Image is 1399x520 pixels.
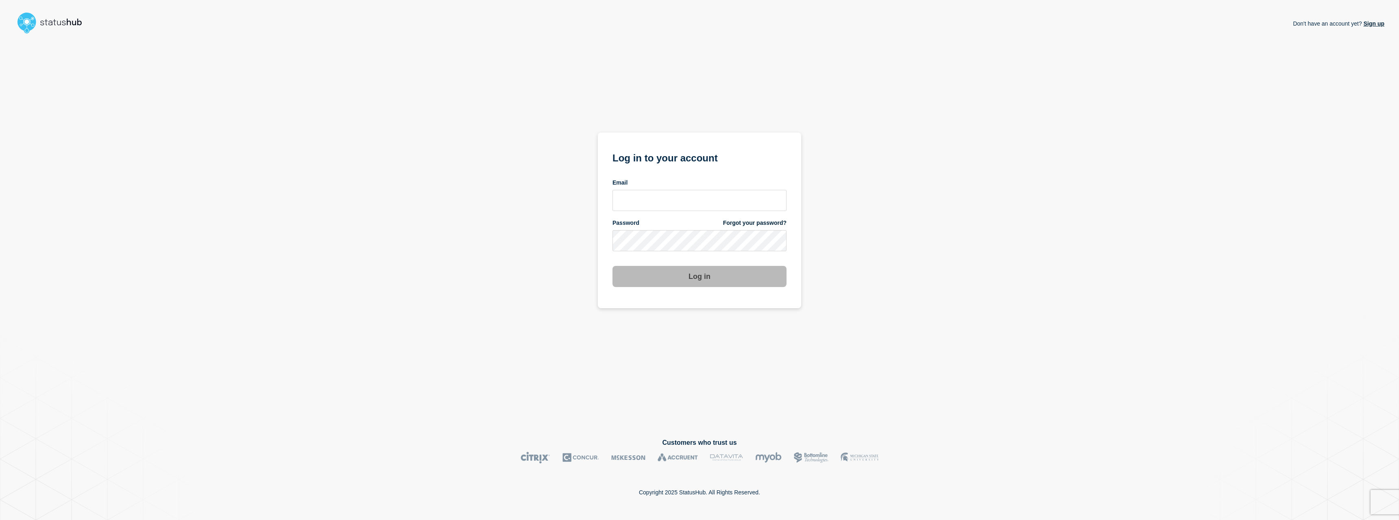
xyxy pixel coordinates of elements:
[612,219,639,227] span: Password
[562,452,599,463] img: Concur logo
[15,10,92,36] img: StatusHub logo
[710,452,743,463] img: DataVita logo
[755,452,782,463] img: myob logo
[612,150,787,165] h1: Log in to your account
[612,266,787,287] button: Log in
[612,190,787,211] input: email input
[794,452,828,463] img: Bottomline logo
[1293,14,1384,33] p: Don't have an account yet?
[612,230,787,251] input: password input
[639,489,760,496] p: Copyright 2025 StatusHub. All Rights Reserved.
[841,452,878,463] img: MSU logo
[612,179,628,187] span: Email
[1362,20,1384,27] a: Sign up
[611,452,645,463] img: McKesson logo
[723,219,787,227] a: Forgot your password?
[15,439,1384,446] h2: Customers who trust us
[658,452,698,463] img: Accruent logo
[521,452,550,463] img: Citrix logo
